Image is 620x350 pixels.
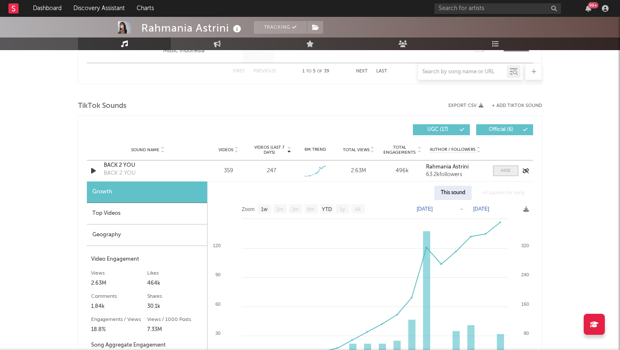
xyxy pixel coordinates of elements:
text: Zoom [242,206,255,212]
div: 7.33M [147,325,203,335]
div: Shares [147,291,203,302]
text: 3m [292,206,299,212]
text: 1w [261,206,268,212]
text: 80 [524,331,529,336]
text: 120 [213,243,221,248]
text: 6m [307,206,315,212]
div: 2.63M [91,278,147,289]
div: BACK 2 YOU [104,169,135,178]
input: Search by song name or URL [418,69,507,75]
text: 30 [216,331,221,336]
button: Tracking [254,21,307,34]
div: Comments [91,291,147,302]
text: YTD [322,206,332,212]
span: Videos (last 7 days) [252,145,286,155]
div: 30.1k [147,302,203,312]
text: 160 [521,302,529,307]
div: Growth [87,182,207,203]
span: UGC ( 17 ) [418,127,457,132]
text: [DATE] [417,206,433,212]
div: 6M Trend [296,147,335,153]
div: This sound [434,186,472,200]
text: 90 [216,272,221,277]
button: Official(6) [476,124,533,135]
div: Rahmania Astrini [141,21,243,35]
div: Top Videos [87,203,207,224]
a: BACK 2 YOU [104,161,192,170]
span: Official ( 6 ) [482,127,520,132]
a: Rahmania Astrini [426,164,485,170]
span: Total Engagements [383,145,417,155]
span: Videos [218,147,233,152]
text: All [355,206,360,212]
text: → [459,206,464,212]
div: 496k [383,167,422,175]
text: 240 [521,272,529,277]
div: Engagements / Views [91,315,147,325]
div: 1.84k [91,302,147,312]
button: + Add TikTok Sound [492,104,542,108]
button: UGC(17) [413,124,470,135]
text: 1y [340,206,345,212]
div: 359 [209,167,248,175]
span: TikTok Sounds [78,101,127,111]
span: Author / Followers [430,147,475,152]
strong: Rahmania Astrini [426,164,469,170]
div: 99 + [588,2,598,8]
div: 2.63M [339,167,378,175]
div: Likes [147,268,203,278]
button: + Add TikTok Sound [483,104,542,108]
span: Sound Name [131,147,159,152]
button: Export CSV [448,103,483,108]
div: 63.2k followers [426,172,485,178]
div: All sounds for song [476,186,531,200]
div: Video Engagement [91,254,203,265]
span: Total Views [343,147,369,152]
div: 18.8% [91,325,147,335]
div: Geography [87,224,207,246]
text: [DATE] [473,206,489,212]
text: 1m [276,206,283,212]
text: 320 [521,243,529,248]
button: 99+ [585,5,591,12]
div: 247 [267,167,276,175]
div: Views [91,268,147,278]
input: Search for artists [434,3,561,14]
text: 60 [216,302,221,307]
div: 464k [147,278,203,289]
div: Views / 1000 Posts [147,315,203,325]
